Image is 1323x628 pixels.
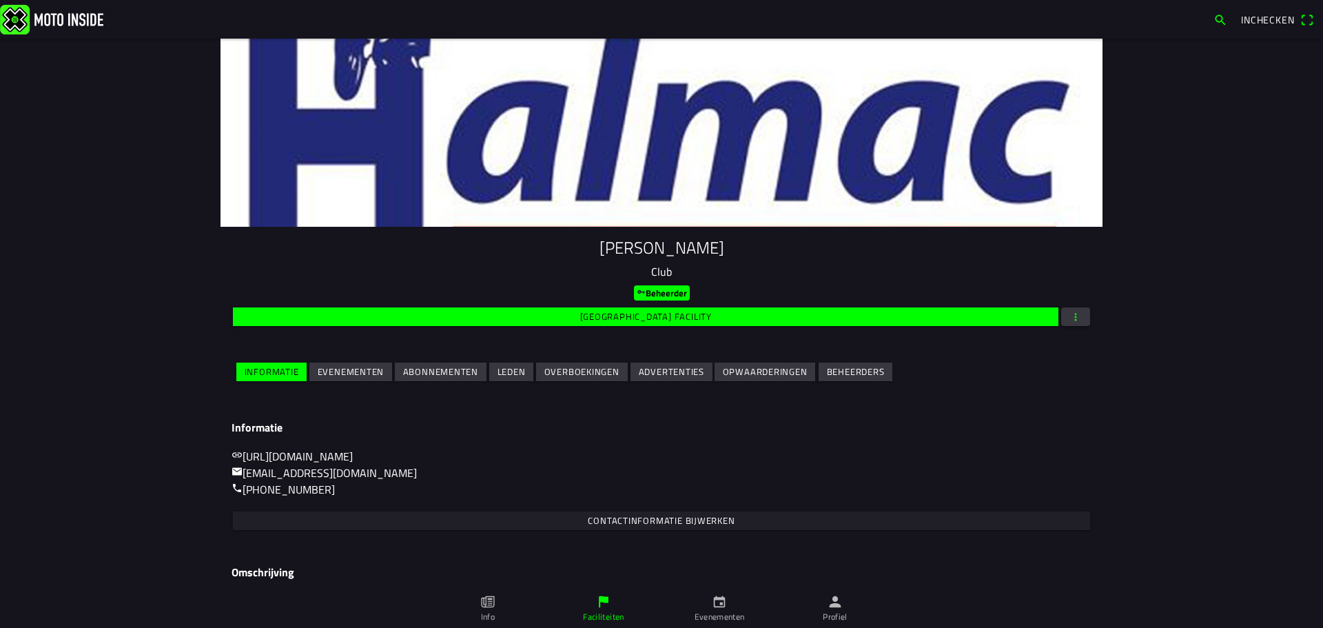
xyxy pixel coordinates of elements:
a: call[PHONE_NUMBER] [232,481,335,498]
p: Club [232,263,1091,280]
h1: [PERSON_NAME] [232,238,1091,258]
ion-button: Opwaarderingen [715,363,815,381]
ion-label: Profiel [823,611,848,623]
a: mail[EMAIL_ADDRESS][DOMAIN_NAME] [232,465,417,481]
ion-button: Beheerders [819,363,892,381]
ion-icon: calendar [712,594,727,609]
ion-label: Info [481,611,495,623]
a: link[URL][DOMAIN_NAME] [232,448,353,465]
ion-badge: Beheerder [634,285,690,301]
ion-button: Contactinformatie bijwerken [233,511,1090,530]
ion-label: Evenementen [695,611,745,623]
h3: Informatie [232,421,1091,434]
h3: Omschrijving [232,566,1091,579]
ion-button: Evenementen [309,363,392,381]
ion-button: Overboekingen [536,363,628,381]
ion-icon: paper [480,594,495,609]
a: Incheckenqr scanner [1234,8,1320,31]
span: Inchecken [1241,12,1295,27]
ion-button: Informatie [236,363,307,381]
ion-button: [GEOGRAPHIC_DATA] facility [233,307,1058,326]
ion-icon: key [637,287,646,296]
ion-icon: call [232,483,243,494]
ion-icon: mail [232,466,243,477]
ion-icon: link [232,449,243,460]
ion-icon: person [828,594,843,609]
a: search [1207,8,1234,31]
ion-label: Faciliteiten [583,611,624,623]
ion-button: Leden [489,363,533,381]
ion-button: Advertenties [630,363,712,381]
ion-icon: flag [596,594,611,609]
ion-button: Abonnementen [395,363,486,381]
